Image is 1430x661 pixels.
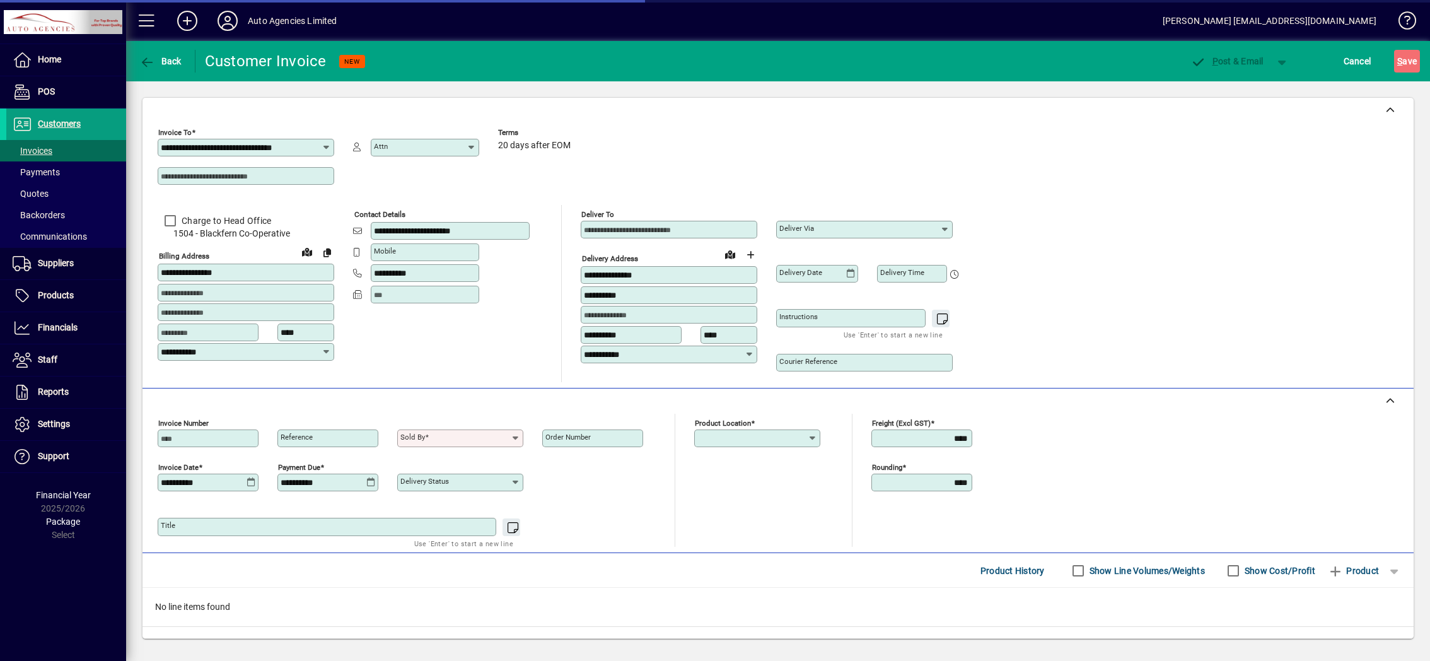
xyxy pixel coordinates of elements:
[872,463,902,472] mat-label: Rounding
[779,312,818,321] mat-label: Instructions
[1394,50,1420,73] button: Save
[1322,559,1385,582] button: Product
[6,76,126,108] a: POS
[248,11,337,31] div: Auto Agencies Limited
[400,433,425,442] mat-label: Sold by
[1328,561,1379,581] span: Product
[545,433,591,442] mat-label: Order number
[6,377,126,408] a: Reports
[38,387,69,397] span: Reports
[6,140,126,161] a: Invoices
[1397,56,1402,66] span: S
[167,9,207,32] button: Add
[278,463,320,472] mat-label: Payment due
[414,536,513,551] mat-hint: Use 'Enter' to start a new line
[13,231,87,242] span: Communications
[6,44,126,76] a: Home
[1344,51,1371,71] span: Cancel
[779,268,822,277] mat-label: Delivery date
[695,419,751,428] mat-label: Product location
[38,419,70,429] span: Settings
[844,327,943,342] mat-hint: Use 'Enter' to start a new line
[975,559,1050,582] button: Product History
[779,357,837,366] mat-label: Courier Reference
[297,242,317,262] a: View on map
[139,56,182,66] span: Back
[205,51,327,71] div: Customer Invoice
[317,242,337,262] button: Copy to Delivery address
[179,214,271,227] label: Charge to Head Office
[6,409,126,440] a: Settings
[158,463,199,472] mat-label: Invoice date
[1397,51,1417,71] span: ave
[1184,50,1270,73] button: Post & Email
[13,210,65,220] span: Backorders
[46,517,80,527] span: Package
[6,280,126,312] a: Products
[13,167,60,177] span: Payments
[740,245,760,265] button: Choose address
[38,86,55,97] span: POS
[38,354,57,365] span: Staff
[6,161,126,183] a: Payments
[38,290,74,300] span: Products
[1163,11,1376,31] div: [PERSON_NAME] [EMAIL_ADDRESS][DOMAIN_NAME]
[142,588,1414,626] div: No line items found
[6,204,126,226] a: Backorders
[980,561,1045,581] span: Product History
[720,244,740,264] a: View on map
[1340,50,1375,73] button: Cancel
[13,189,49,199] span: Quotes
[281,433,313,442] mat-label: Reference
[36,490,91,500] span: Financial Year
[374,142,388,151] mat-label: Attn
[779,224,814,233] mat-label: Deliver via
[1389,3,1414,44] a: Knowledge Base
[207,9,248,32] button: Profile
[38,258,74,268] span: Suppliers
[6,183,126,204] a: Quotes
[400,477,449,486] mat-label: Delivery status
[498,129,574,137] span: Terms
[374,247,396,255] mat-label: Mobile
[38,322,78,332] span: Financials
[1212,56,1218,66] span: P
[872,419,931,428] mat-label: Freight (excl GST)
[1190,56,1264,66] span: ost & Email
[1087,564,1205,577] label: Show Line Volumes/Weights
[158,227,334,240] span: 1504 - Blackfern Co-Operative
[38,54,61,64] span: Home
[6,344,126,376] a: Staff
[38,451,69,461] span: Support
[38,119,81,129] span: Customers
[158,419,209,428] mat-label: Invoice number
[136,50,185,73] button: Back
[1242,564,1315,577] label: Show Cost/Profit
[158,128,192,137] mat-label: Invoice To
[6,248,126,279] a: Suppliers
[581,210,614,219] mat-label: Deliver To
[161,521,175,530] mat-label: Title
[498,141,571,151] span: 20 days after EOM
[6,312,126,344] a: Financials
[126,50,195,73] app-page-header-button: Back
[880,268,924,277] mat-label: Delivery time
[344,57,360,66] span: NEW
[6,226,126,247] a: Communications
[6,441,126,472] a: Support
[13,146,52,156] span: Invoices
